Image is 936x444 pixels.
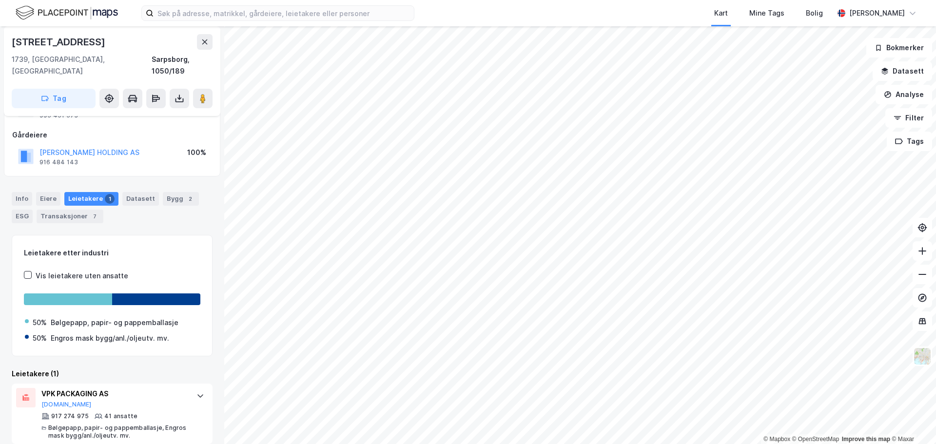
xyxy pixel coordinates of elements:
div: Datasett [122,192,159,206]
div: Bolig [806,7,823,19]
div: 7 [90,212,99,221]
div: Leietakere [64,192,118,206]
div: Leietakere (1) [12,368,213,380]
button: Analyse [876,85,932,104]
div: Eiere [36,192,60,206]
div: Gårdeiere [12,129,212,141]
div: Kontrollprogram for chat [887,397,936,444]
a: Mapbox [763,436,790,443]
div: 917 274 975 [51,412,89,420]
button: Tags [887,132,932,151]
div: 1 [105,194,115,204]
div: Vis leietakere uten ansatte [36,270,128,282]
div: Mine Tags [749,7,784,19]
div: Bygg [163,192,199,206]
div: ESG [12,210,33,223]
div: 50% [33,317,47,328]
input: Søk på adresse, matrikkel, gårdeiere, leietakere eller personer [154,6,414,20]
div: Kart [714,7,728,19]
div: Engros mask bygg/anl./oljeutv. mv. [51,332,169,344]
div: Sarpsborg, 1050/189 [152,54,213,77]
div: 916 484 143 [39,158,78,166]
button: Filter [885,108,932,128]
div: 2 [185,194,195,204]
div: Transaksjoner [37,210,103,223]
div: 100% [187,147,206,158]
div: Leietakere etter industri [24,247,200,259]
div: [STREET_ADDRESS] [12,34,107,50]
iframe: Chat Widget [887,397,936,444]
a: OpenStreetMap [792,436,839,443]
button: Tag [12,89,96,108]
button: [DOMAIN_NAME] [41,401,92,408]
div: Info [12,192,32,206]
img: logo.f888ab2527a4732fd821a326f86c7f29.svg [16,4,118,21]
button: Datasett [873,61,932,81]
div: 41 ansatte [104,412,137,420]
button: Bokmerker [866,38,932,58]
div: Bølgepapp, papir- og pappemballasje [51,317,178,328]
a: Improve this map [842,436,890,443]
div: 1739, [GEOGRAPHIC_DATA], [GEOGRAPHIC_DATA] [12,54,152,77]
div: 50% [33,332,47,344]
img: Z [913,347,932,366]
div: VPK PACKAGING AS [41,388,187,400]
div: [PERSON_NAME] [849,7,905,19]
div: Bølgepapp, papir- og pappemballasje, Engros mask bygg/anl./oljeutv. mv. [48,424,187,440]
